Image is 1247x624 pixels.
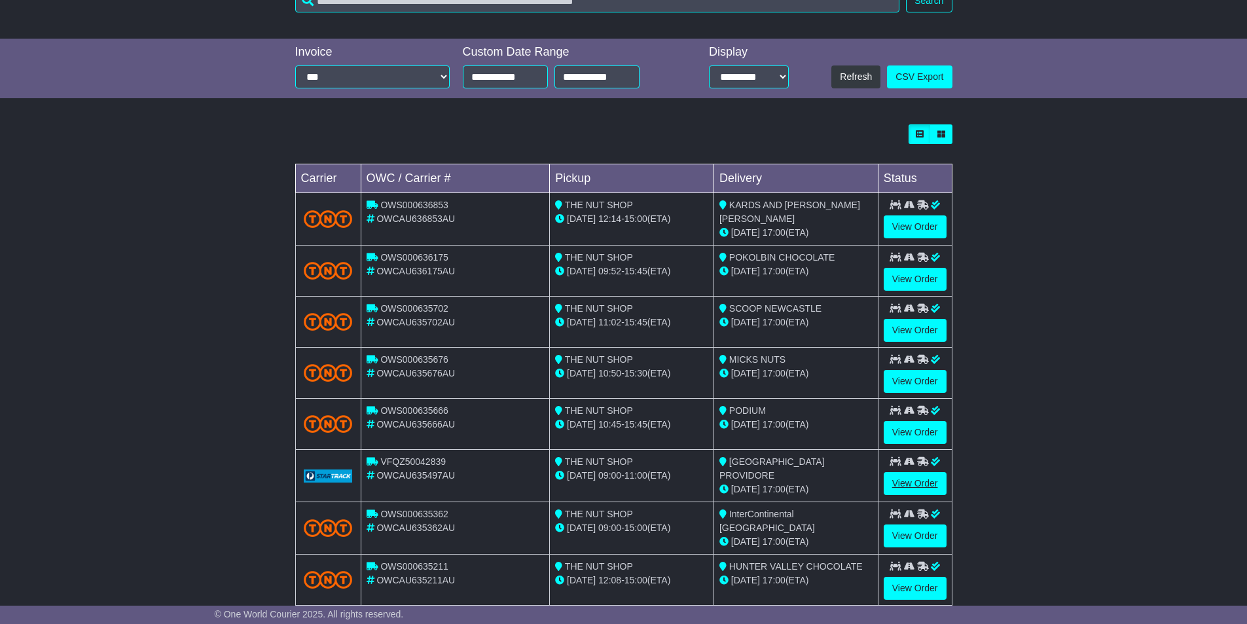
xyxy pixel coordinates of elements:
span: 15:00 [624,213,647,224]
div: (ETA) [719,265,873,278]
span: OWCAU636175AU [376,266,455,276]
a: CSV Export [887,65,952,88]
span: THE NUT SHOP [565,354,633,365]
div: Display [709,45,789,60]
span: [DATE] [731,484,760,494]
a: View Order [884,472,947,495]
span: [DATE] [567,575,596,585]
div: (ETA) [719,226,873,240]
span: 15:45 [624,419,647,430]
img: TNT_Domestic.png [304,313,353,331]
div: Custom Date Range [463,45,673,60]
a: View Order [884,215,947,238]
img: TNT_Domestic.png [304,210,353,228]
span: [DATE] [731,227,760,238]
span: OWS000635362 [380,509,448,519]
td: Pickup [550,164,714,193]
span: OWCAU635497AU [376,470,455,481]
div: Invoice [295,45,450,60]
img: TNT_Domestic.png [304,519,353,537]
span: 15:00 [624,523,647,533]
span: THE NUT SHOP [565,303,633,314]
a: View Order [884,524,947,547]
div: - (ETA) [555,316,708,329]
span: [GEOGRAPHIC_DATA] PROVIDORE [719,456,825,481]
span: 11:00 [624,470,647,481]
span: POKOLBIN CHOCOLATE [729,252,835,263]
img: TNT_Domestic.png [304,364,353,382]
td: Status [878,164,952,193]
div: (ETA) [719,316,873,329]
div: - (ETA) [555,418,708,431]
a: View Order [884,268,947,291]
div: - (ETA) [555,574,708,587]
span: 15:30 [624,368,647,378]
img: TNT_Domestic.png [304,262,353,280]
a: View Order [884,577,947,600]
span: OWCAU636853AU [376,213,455,224]
span: 09:00 [598,470,621,481]
div: (ETA) [719,535,873,549]
div: (ETA) [719,483,873,496]
span: THE NUT SHOP [565,456,633,467]
div: (ETA) [719,418,873,431]
span: 17:00 [763,317,786,327]
td: Carrier [295,164,361,193]
span: MICKS NUTS [729,354,786,365]
span: KARDS AND [PERSON_NAME] [PERSON_NAME] [719,200,860,224]
span: [DATE] [567,470,596,481]
span: [DATE] [567,213,596,224]
span: 15:45 [624,266,647,276]
span: SCOOP NEWCASTLE [729,303,822,314]
span: [DATE] [567,368,596,378]
span: OWS000635676 [380,354,448,365]
button: Refresh [831,65,880,88]
span: 09:00 [598,523,621,533]
span: THE NUT SHOP [565,561,633,572]
span: [DATE] [731,575,760,585]
span: 10:50 [598,368,621,378]
span: 17:00 [763,227,786,238]
a: View Order [884,421,947,444]
span: [DATE] [731,317,760,327]
a: View Order [884,319,947,342]
span: [DATE] [567,317,596,327]
span: [DATE] [567,266,596,276]
span: PODIUM [729,405,766,416]
div: - (ETA) [555,521,708,535]
span: OWCAU635676AU [376,368,455,378]
span: 11:02 [598,317,621,327]
span: [DATE] [567,523,596,533]
span: 10:45 [598,419,621,430]
span: OWS000636853 [380,200,448,210]
span: THE NUT SHOP [565,509,633,519]
a: View Order [884,370,947,393]
span: [DATE] [731,536,760,547]
span: 17:00 [763,575,786,585]
span: HUNTER VALLEY CHOCOLATE [729,561,863,572]
span: 17:00 [763,536,786,547]
td: OWC / Carrier # [361,164,550,193]
span: [DATE] [567,419,596,430]
img: TNT_Domestic.png [304,415,353,433]
span: © One World Courier 2025. All rights reserved. [215,609,404,619]
span: 12:14 [598,213,621,224]
div: (ETA) [719,367,873,380]
span: OWCAU635702AU [376,317,455,327]
span: 17:00 [763,368,786,378]
span: [DATE] [731,266,760,276]
span: THE NUT SHOP [565,405,633,416]
span: InterContinental [GEOGRAPHIC_DATA] [719,509,815,533]
img: TNT_Domestic.png [304,571,353,589]
span: OWCAU635211AU [376,575,455,585]
div: - (ETA) [555,265,708,278]
span: OWS000635666 [380,405,448,416]
span: 17:00 [763,484,786,494]
span: 09:52 [598,266,621,276]
div: - (ETA) [555,212,708,226]
span: OWS000636175 [380,252,448,263]
span: 15:00 [624,575,647,585]
span: OWS000635702 [380,303,448,314]
span: [DATE] [731,368,760,378]
div: - (ETA) [555,367,708,380]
